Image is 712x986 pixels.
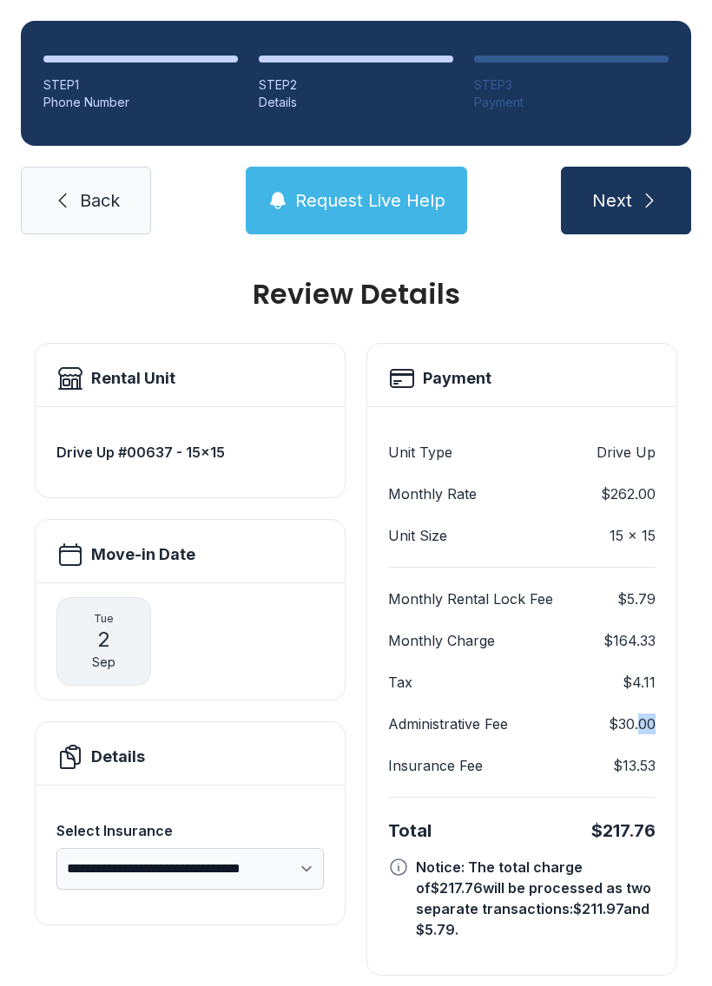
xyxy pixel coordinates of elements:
[94,612,114,626] span: Tue
[601,483,656,504] dd: $262.00
[56,848,324,890] select: Select Insurance
[388,818,432,843] div: Total
[97,626,110,654] span: 2
[259,94,453,111] div: Details
[43,94,238,111] div: Phone Number
[91,542,195,567] h2: Move-in Date
[388,525,447,546] dt: Unit Size
[388,755,483,776] dt: Insurance Fee
[388,672,412,693] dt: Tax
[43,76,238,94] div: STEP 1
[609,713,656,734] dd: $30.00
[388,630,495,651] dt: Monthly Charge
[613,755,656,776] dd: $13.53
[610,525,656,546] dd: 15 x 15
[35,280,677,308] h1: Review Details
[388,442,452,463] dt: Unit Type
[474,94,669,111] div: Payment
[603,630,656,651] dd: $164.33
[259,76,453,94] div: STEP 2
[56,442,324,463] h3: Drive Up #00637 - 15x15
[388,588,553,609] dt: Monthly Rental Lock Fee
[91,745,145,769] h2: Details
[80,188,120,213] span: Back
[416,857,656,940] div: Notice: The total charge of $217.76 will be processed as two separate transactions: $211.97 and $...
[591,818,656,843] div: $217.76
[92,654,115,671] span: Sep
[474,76,669,94] div: STEP 3
[592,188,632,213] span: Next
[617,588,656,609] dd: $5.79
[295,188,445,213] span: Request Live Help
[388,713,508,734] dt: Administrative Fee
[423,366,491,391] h2: Payment
[623,672,656,693] dd: $4.11
[597,442,656,463] dd: Drive Up
[388,483,477,504] dt: Monthly Rate
[56,820,324,841] div: Select Insurance
[91,366,175,391] h2: Rental Unit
